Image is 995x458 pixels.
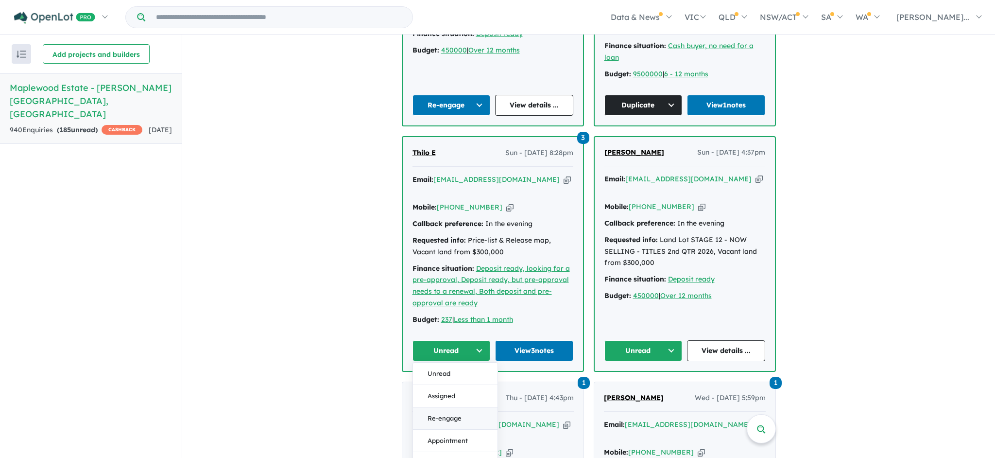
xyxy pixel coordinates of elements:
[441,315,452,324] a: 237
[413,407,497,430] button: Re-engage
[695,392,766,404] span: Wed - [DATE] 5:59pm
[506,447,513,458] button: Copy
[102,125,142,135] span: CASHBACK
[698,202,705,212] button: Copy
[770,377,782,389] span: 1
[412,420,433,429] strong: Email:
[698,447,705,458] button: Copy
[505,147,573,159] span: Sun - [DATE] 8:28pm
[687,95,765,116] a: View1notes
[412,315,439,324] strong: Budget:
[628,448,694,457] a: [PHONE_NUMBER]
[604,202,629,211] strong: Mobile:
[604,95,683,116] button: Duplicate
[577,132,589,144] span: 3
[633,291,659,300] a: 450000
[660,291,712,300] a: Over 12 months
[441,46,467,54] a: 450000
[413,385,497,407] button: Assigned
[412,147,436,159] a: Thilo E
[149,125,172,134] span: [DATE]
[604,275,666,283] strong: Finance situation:
[604,148,664,157] span: [PERSON_NAME]
[664,70,708,78] a: 6 - 12 months
[604,291,631,300] strong: Budget:
[604,448,628,457] strong: Mobile:
[604,69,765,80] div: |
[755,174,763,184] button: Copy
[454,315,513,324] a: Less than 1 month
[59,125,71,134] span: 185
[604,235,658,244] strong: Requested info:
[604,147,664,159] a: [PERSON_NAME]
[578,376,590,389] a: 1
[412,218,573,230] div: In the evening
[578,377,590,389] span: 1
[633,70,663,78] a: 9500000
[147,7,411,28] input: Try estate name, suburb, builder or developer
[604,340,683,361] button: Unread
[625,175,752,183] a: [EMAIL_ADDRESS][DOMAIN_NAME]
[412,203,437,211] strong: Mobile:
[564,175,571,185] button: Copy
[625,420,751,429] a: [EMAIL_ADDRESS][DOMAIN_NAME]
[604,393,664,402] span: [PERSON_NAME]
[14,12,95,24] img: Openlot PRO Logo White
[687,340,765,361] a: View details ...
[412,175,433,184] strong: Email:
[412,448,436,457] strong: Mobile:
[412,393,472,402] span: [PERSON_NAME]
[604,420,625,429] strong: Email:
[495,95,573,116] a: View details ...
[17,51,26,58] img: sort.svg
[604,290,765,302] div: |
[433,175,560,184] a: [EMAIL_ADDRESS][DOMAIN_NAME]
[604,219,675,228] strong: Callback preference:
[412,148,436,157] span: Thilo E
[604,234,765,269] div: Land Lot STAGE 12 - NOW SELLING - TITLES 2nd QTR 2026, Vacant land from $300,000
[468,46,520,54] a: Over 12 months
[413,430,497,452] button: Appointment
[604,175,625,183] strong: Email:
[495,340,573,361] a: View3notes
[412,314,573,326] div: |
[563,420,570,430] button: Copy
[506,202,514,212] button: Copy
[697,147,765,159] span: Sun - [DATE] 4:37pm
[604,392,664,404] a: [PERSON_NAME]
[437,203,502,211] a: [PHONE_NUMBER]
[413,363,497,385] button: Unread
[668,275,715,283] a: Deposit ready
[577,131,589,144] a: 3
[412,45,573,56] div: |
[604,41,754,62] a: Cash buyer, no need for a loan
[10,81,172,121] h5: Maplewood Estate - [PERSON_NAME][GEOGRAPHIC_DATA] , [GEOGRAPHIC_DATA]
[433,420,559,429] a: [EMAIL_ADDRESS][DOMAIN_NAME]
[412,392,472,404] a: [PERSON_NAME]
[604,41,666,50] strong: Finance situation:
[57,125,98,134] strong: ( unread)
[412,219,483,228] strong: Callback preference:
[412,264,570,307] a: Deposit ready, looking for a pre-approval, Deposit ready, but pre-approval needs to a renewal, Bo...
[604,218,765,229] div: In the evening
[43,44,150,64] button: Add projects and builders
[412,236,466,245] strong: Requested info:
[412,235,573,258] div: Price-list & Release map, Vacant land from $300,000
[412,46,439,54] strong: Budget:
[604,70,631,78] strong: Budget:
[412,340,491,361] button: Unread
[770,376,782,389] a: 1
[896,12,969,22] span: [PERSON_NAME]...
[412,264,474,273] strong: Finance situation:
